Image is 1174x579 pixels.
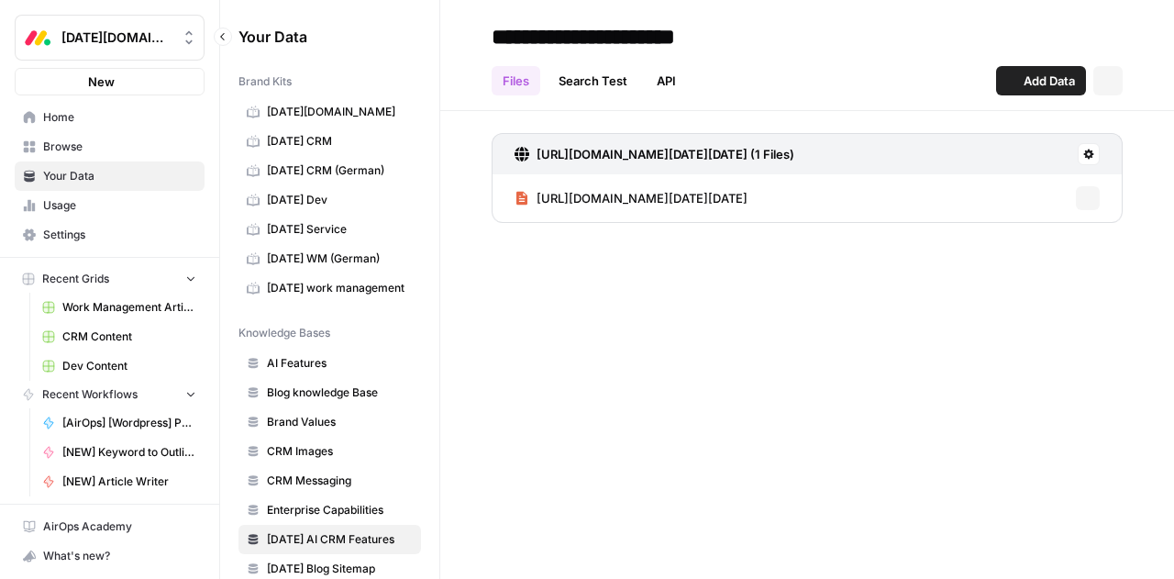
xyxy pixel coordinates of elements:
span: [DATE][DOMAIN_NAME] [267,104,413,120]
span: Usage [43,197,196,214]
a: CRM Images [238,437,421,466]
span: [DATE] CRM (German) [267,162,413,179]
span: Your Data [43,168,196,184]
a: [DATE] Service [238,215,421,244]
span: Add Data [1024,72,1075,90]
span: [URL][DOMAIN_NAME][DATE][DATE] [537,189,748,207]
span: [DATE] Blog Sitemap [267,561,413,577]
a: Blog knowledge Base [238,378,421,407]
a: AirOps Academy [15,512,205,541]
span: Settings [43,227,196,243]
span: [NEW] Article Writer [62,473,196,490]
img: Monday.com Logo [21,21,54,54]
span: Brand Values [267,414,413,430]
span: Recent Grids [42,271,109,287]
span: [DATE] WM (German) [267,251,413,267]
span: [DATE] work management [267,280,413,296]
a: [DATE] work management [238,273,421,303]
span: Enterprise Capabilities [267,502,413,518]
span: [DATE] Service [267,221,413,238]
button: New [15,68,205,95]
a: [DATE][DOMAIN_NAME] [238,97,421,127]
button: Add Data [996,66,1086,95]
span: [AirOps] [Wordpress] Publish Cornerstone Post [62,415,196,431]
span: Brand Kits [238,73,292,90]
a: [DATE] CRM [238,127,421,156]
span: [NEW] Keyword to Outline [62,444,196,461]
a: Files [492,66,540,95]
a: [URL][DOMAIN_NAME][DATE][DATE] [515,174,748,222]
span: AirOps Academy [43,518,196,535]
button: Recent Workflows [15,381,205,408]
span: Home [43,109,196,126]
a: [AirOps] [Wordpress] Publish Cornerstone Post [34,408,205,438]
span: Blog knowledge Base [267,384,413,401]
span: CRM Messaging [267,473,413,489]
a: [NEW] Article Writer [34,467,205,496]
span: Work Management Article Grid [62,299,196,316]
a: Search Test [548,66,638,95]
span: New [88,72,115,91]
button: What's new? [15,541,205,571]
span: [DATE] Dev [267,192,413,208]
span: CRM Content [62,328,196,345]
span: AI Features [267,355,413,372]
a: [NEW] Keyword to Outline [34,438,205,467]
span: CRM Images [267,443,413,460]
button: Recent Grids [15,265,205,293]
span: [DATE] CRM [267,133,413,150]
span: Dev Content [62,358,196,374]
a: Dev Content [34,351,205,381]
a: Work Management Article Grid [34,293,205,322]
a: [DATE] WM (German) [238,244,421,273]
h3: [URL][DOMAIN_NAME][DATE][DATE] (1 Files) [537,145,794,163]
a: CRM Messaging [238,466,421,495]
a: API [646,66,687,95]
a: Enterprise Capabilities [238,495,421,525]
span: [DATE] AI CRM Features [267,531,413,548]
a: Settings [15,220,205,250]
a: Browse [15,132,205,161]
a: Usage [15,191,205,220]
span: [DATE][DOMAIN_NAME] [61,28,172,47]
a: Home [15,103,205,132]
a: Your Data [15,161,205,191]
button: Workspace: Monday.com [15,15,205,61]
span: Recent Workflows [42,386,138,403]
span: Your Data [238,26,399,48]
span: Knowledge Bases [238,325,330,341]
a: AI Features [238,349,421,378]
span: Browse [43,139,196,155]
a: CRM Content [34,322,205,351]
a: [URL][DOMAIN_NAME][DATE][DATE] (1 Files) [515,134,794,174]
a: [DATE] CRM (German) [238,156,421,185]
a: [DATE] AI CRM Features [238,525,421,554]
a: [DATE] Dev [238,185,421,215]
div: What's new? [16,542,204,570]
a: Brand Values [238,407,421,437]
